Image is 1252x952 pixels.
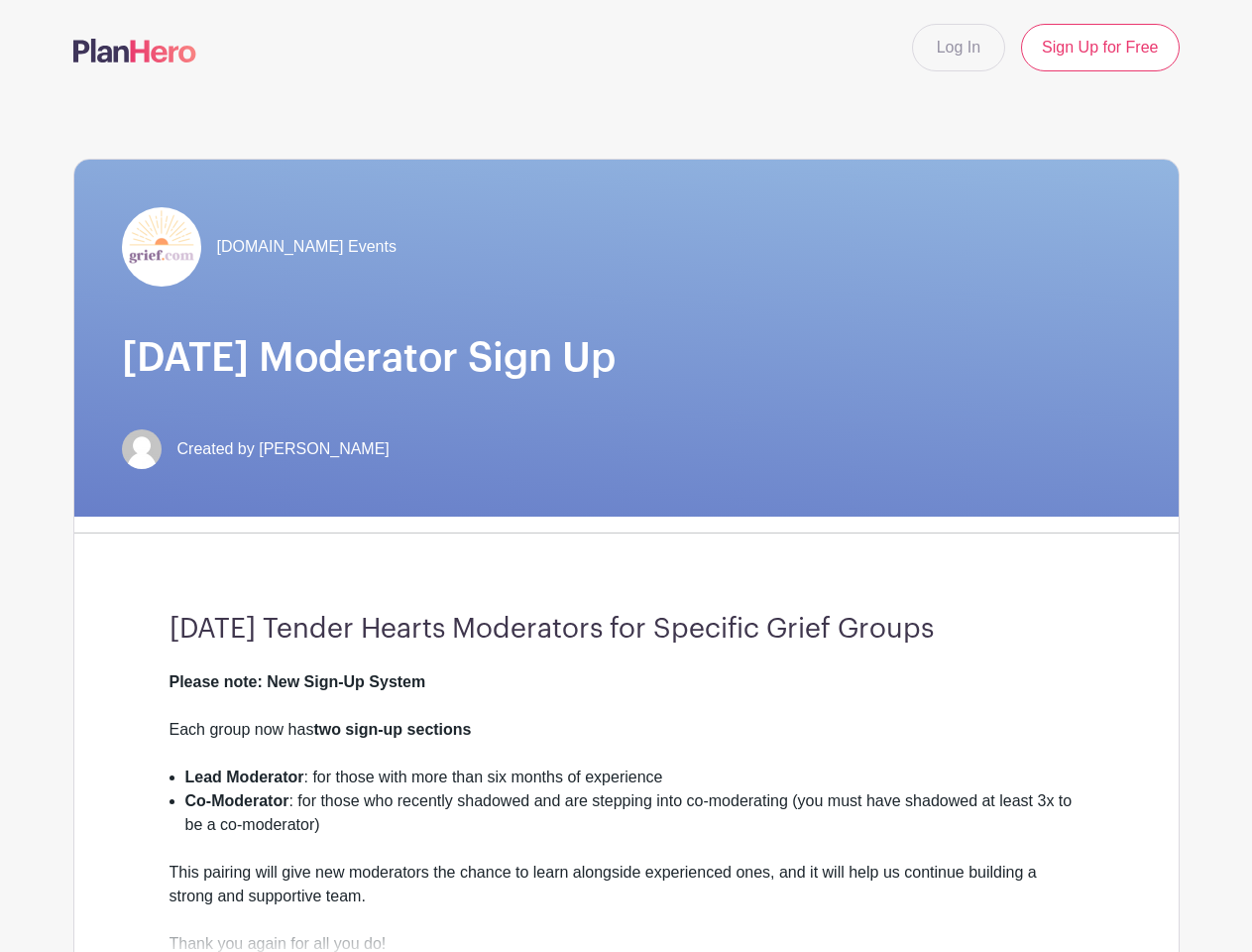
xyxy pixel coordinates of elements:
[170,613,1083,647] h3: [DATE] Tender Hearts Moderators for Specific Grief Groups
[122,429,162,469] img: default-ce2991bfa6775e67f084385cd625a349d9dcbb7a52a09fb2fda1e96e2d18dcdb.png
[313,721,471,738] strong: two sign-up sections
[122,207,201,287] img: grief-logo-planhero.png
[1021,24,1179,71] a: Sign Up for Free
[170,673,426,690] strong: Please note: New Sign-Up System
[73,39,196,62] img: logo-507f7623f17ff9eddc593b1ce0a138ce2505c220e1c5a4e2b4648c50719b7d32.svg
[185,789,1083,861] li: : for those who recently shadowed and are stepping into co-moderating (you must have shadowed at ...
[185,769,304,785] strong: Lead Moderator
[217,235,397,259] span: [DOMAIN_NAME] Events
[912,24,1005,71] a: Log In
[185,792,289,809] strong: Co-Moderator
[122,334,1131,382] h1: [DATE] Moderator Sign Up
[185,766,1083,789] li: : for those with more than six months of experience
[177,437,390,461] span: Created by [PERSON_NAME]
[170,718,1083,766] div: Each group now has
